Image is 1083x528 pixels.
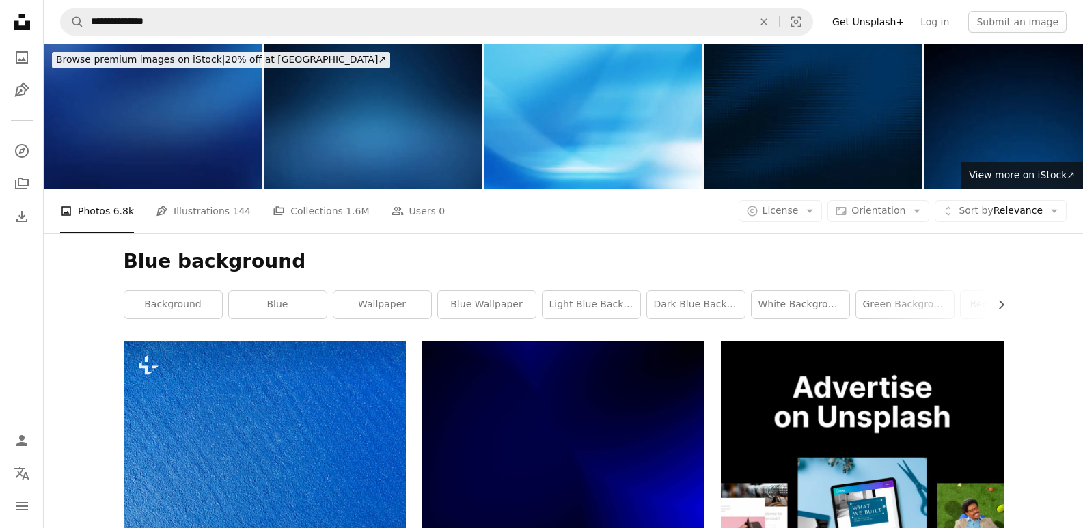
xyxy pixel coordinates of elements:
img: Dark blue gradient soft background [44,44,262,189]
a: red background [961,291,1058,318]
a: Collections 1.6M [273,189,369,233]
a: white background [752,291,849,318]
a: Log in / Sign up [8,427,36,454]
span: Browse premium images on iStock | [56,54,225,65]
a: green background [856,291,954,318]
img: Navy Blue Black Wave Pixelated Pattern Abstract Sea Luxury Background Ombre Dark Blue Futuristic ... [704,44,922,189]
button: Language [8,460,36,487]
a: wallpaper [333,291,431,318]
a: light blue background [543,291,640,318]
span: View more on iStock ↗ [969,169,1075,180]
span: License [763,205,799,216]
button: Menu [8,492,36,520]
img: Blurry Dark and Blue Shiny Gradient Background [264,44,482,189]
a: Browse premium images on iStock|20% off at [GEOGRAPHIC_DATA]↗ [44,44,398,77]
span: 144 [233,204,251,219]
a: Get Unsplash+ [824,11,912,33]
button: Search Unsplash [61,9,84,35]
form: Find visuals sitewide [60,8,813,36]
a: Explore [8,137,36,165]
a: an airplane flying over a bright blue sky [124,428,406,441]
button: Sort byRelevance [935,200,1067,222]
a: Photos [8,44,36,71]
span: Relevance [959,204,1043,218]
a: Illustrations 144 [156,189,251,233]
button: Orientation [827,200,929,222]
span: 20% off at [GEOGRAPHIC_DATA] ↗ [56,54,386,65]
a: View more on iStock↗ [961,162,1083,189]
span: Orientation [851,205,905,216]
button: Visual search [780,9,812,35]
a: blue and white abstract painting [422,428,704,441]
a: Collections [8,170,36,197]
span: 1.6M [346,204,369,219]
img: Abstract Blue Background [484,44,702,189]
a: Download History [8,203,36,230]
a: dark blue background [647,291,745,318]
a: blue wallpaper [438,291,536,318]
a: Illustrations [8,77,36,104]
a: Users 0 [392,189,445,233]
a: blue [229,291,327,318]
button: Submit an image [968,11,1067,33]
button: License [739,200,823,222]
span: 0 [439,204,445,219]
h1: Blue background [124,249,1004,274]
button: scroll list to the right [989,291,1004,318]
span: Sort by [959,205,993,216]
button: Clear [749,9,779,35]
a: background [124,291,222,318]
a: Log in [912,11,957,33]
